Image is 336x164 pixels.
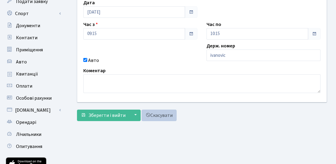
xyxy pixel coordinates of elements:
[3,104,63,116] a: [DOMAIN_NAME]
[3,140,63,153] a: Опитування
[3,44,63,56] a: Приміщення
[3,116,63,128] a: Орендарі
[206,50,321,61] input: AA0001AA
[16,83,32,89] span: Оплати
[3,68,63,80] a: Квитанції
[16,34,37,41] span: Контакти
[16,59,27,65] span: Авто
[206,42,235,50] label: Держ. номер
[88,57,99,64] label: Авто
[16,131,41,138] span: Лічильники
[88,112,126,119] span: Зберегти і вийти
[3,92,63,104] a: Особові рахунки
[206,21,221,28] label: Час по
[3,32,63,44] a: Контакти
[142,110,177,121] a: Скасувати
[83,67,106,74] label: Коментар
[3,8,63,20] a: Спорт
[3,56,63,68] a: Авто
[3,80,63,92] a: Оплати
[16,95,52,101] span: Особові рахунки
[16,71,38,77] span: Квитанції
[16,119,36,126] span: Орендарі
[3,20,63,32] a: Документи
[3,128,63,140] a: Лічильники
[77,110,130,121] button: Зберегти і вийти
[16,47,43,53] span: Приміщення
[83,21,98,28] label: Час з
[16,143,42,150] span: Опитування
[16,22,40,29] span: Документи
